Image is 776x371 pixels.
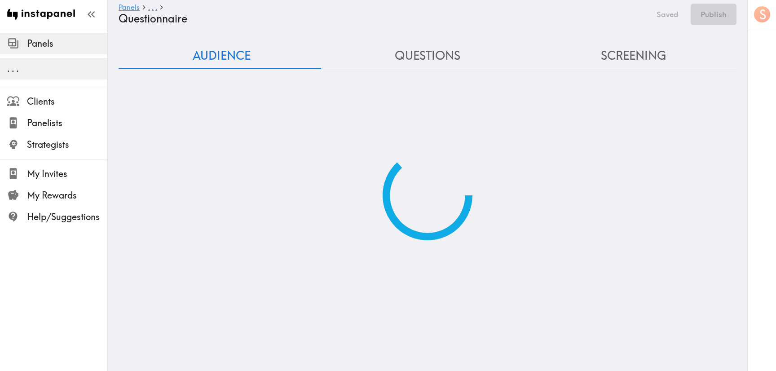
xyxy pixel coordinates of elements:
[119,43,325,69] button: Audience
[27,37,107,50] span: Panels
[12,63,14,74] span: .
[119,4,140,12] a: Panels
[27,138,107,151] span: Strategists
[27,95,107,108] span: Clients
[27,168,107,180] span: My Invites
[148,4,157,12] a: ...
[148,3,150,12] span: .
[119,12,644,25] h4: Questionnaire
[119,43,736,69] div: Questionnaire Audience/Questions/Screening Tab Navigation
[152,3,154,12] span: .
[530,43,736,69] button: Screening
[7,63,10,74] span: .
[27,211,107,223] span: Help/Suggestions
[27,117,107,129] span: Panelists
[759,7,766,22] span: S
[27,189,107,202] span: My Rewards
[753,5,771,23] button: S
[325,43,531,69] button: Questions
[16,63,19,74] span: .
[155,3,157,12] span: .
